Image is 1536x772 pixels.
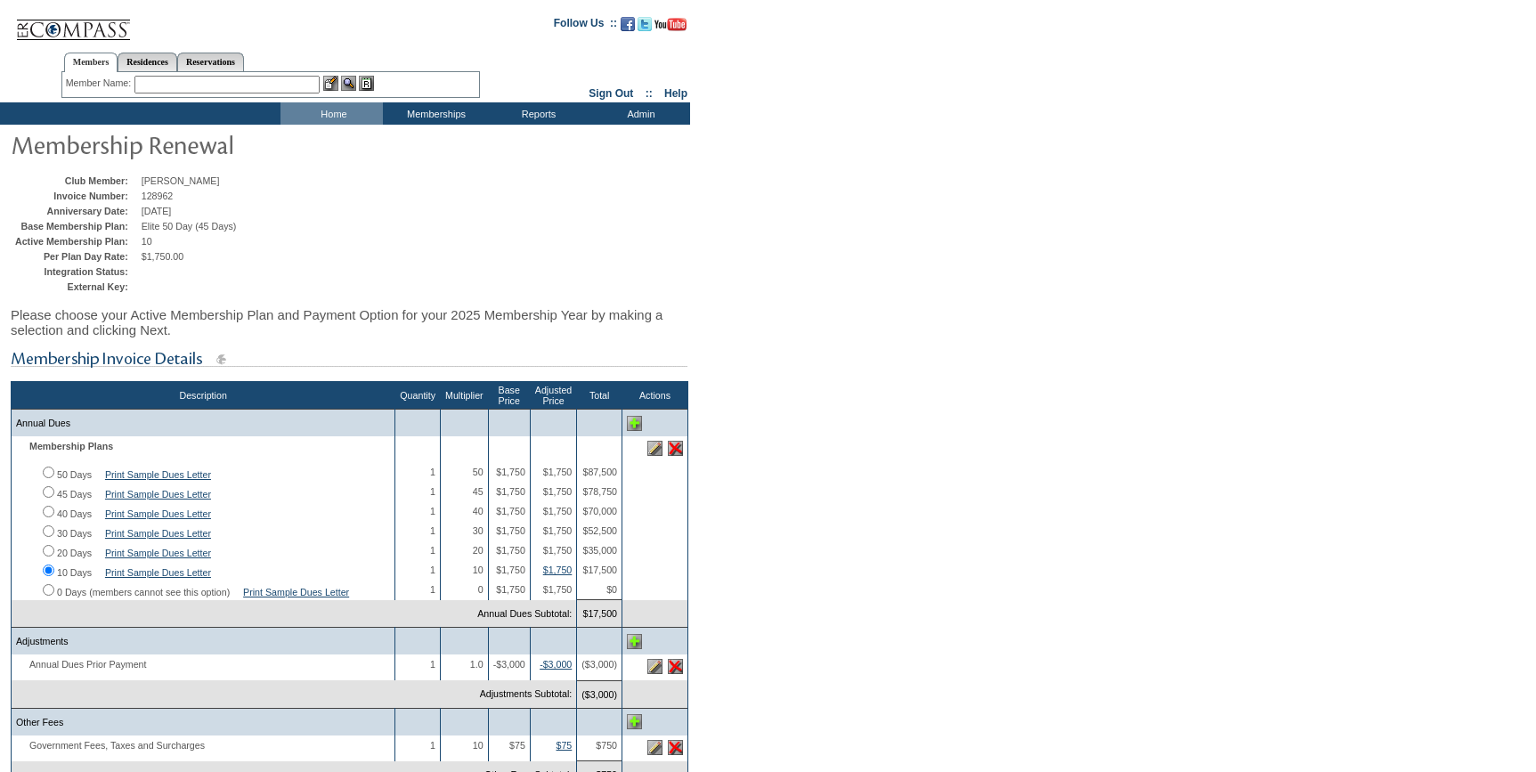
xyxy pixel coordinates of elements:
th: Description [12,382,395,410]
a: Residences [118,53,177,71]
label: 45 Days [57,489,92,500]
span: $1,750 [543,486,573,497]
a: Sign Out [589,87,633,100]
span: 1 [430,659,435,670]
span: 10 [473,565,484,575]
span: Elite 50 Day (45 Days) [142,221,237,232]
div: Member Name: [66,76,134,91]
td: Follow Us :: [554,15,617,37]
td: Home [280,102,383,125]
span: 1 [430,584,435,595]
img: Edit this line item [647,659,662,674]
span: $35,000 [582,545,617,556]
td: $17,500 [577,600,622,628]
th: Actions [622,382,688,410]
span: 20 [473,545,484,556]
td: Base Membership Plan: [15,221,137,232]
label: 0 Days (members cannot see this option) [57,587,230,597]
td: Per Plan Day Rate: [15,251,137,262]
a: Reservations [177,53,244,71]
img: Add Other Fees line item [627,714,642,729]
th: Adjusted Price [530,382,576,410]
span: 1.0 [470,659,484,670]
a: Print Sample Dues Letter [105,567,211,578]
span: 128962 [142,191,174,201]
span: 1 [430,565,435,575]
span: $1,750 [543,584,573,595]
td: Adjustments Subtotal: [12,680,577,708]
a: Print Sample Dues Letter [105,508,211,519]
span: 1 [430,506,435,516]
span: 30 [473,525,484,536]
span: $1,750.00 [142,251,183,262]
label: 40 Days [57,508,92,519]
span: $1,750 [496,584,525,595]
span: 10 [142,236,152,247]
img: Edit this line item [647,441,662,456]
a: Print Sample Dues Letter [105,528,211,539]
span: $1,750 [543,467,573,477]
td: Anniversary Date: [15,206,137,216]
img: Add Annual Dues line item [627,416,642,431]
td: ($3,000) [577,680,622,708]
span: $1,750 [496,545,525,556]
span: $1,750 [543,525,573,536]
span: ($3,000) [581,659,617,670]
span: 45 [473,486,484,497]
div: Please choose your Active Membership Plan and Payment Option for your 2025 Membership Year by mak... [11,298,688,346]
span: 1 [430,525,435,536]
img: Add Adjustments line item [627,634,642,649]
th: Quantity [395,382,441,410]
span: 1 [430,467,435,477]
label: 10 Days [57,567,92,578]
th: Base Price [488,382,530,410]
span: $1,750 [496,486,525,497]
th: Multiplier [441,382,489,410]
img: Compass Home [15,4,131,41]
span: 10 [473,740,484,751]
td: Active Membership Plan: [15,236,137,247]
a: Become our fan on Facebook [621,22,635,33]
td: External Key: [15,281,137,292]
span: $17,500 [582,565,617,575]
span: $75 [509,740,525,751]
img: Become our fan on Facebook [621,17,635,31]
img: Reservations [359,76,374,91]
span: $0 [606,584,617,595]
img: Edit this line item [647,740,662,755]
span: $52,500 [582,525,617,536]
td: Admin [588,102,690,125]
span: $1,750 [496,506,525,516]
td: Other Fees [12,708,395,735]
span: $78,750 [582,486,617,497]
td: Club Member: [15,175,137,186]
img: Follow us on Twitter [638,17,652,31]
span: 1 [430,545,435,556]
td: Invoice Number: [15,191,137,201]
a: Print Sample Dues Letter [105,489,211,500]
td: Memberships [383,102,485,125]
img: subTtlMembershipInvoiceDetails.gif [11,348,687,370]
td: Annual Dues Subtotal: [12,600,577,628]
span: 1 [430,486,435,497]
span: [DATE] [142,206,172,216]
td: Integration Status: [15,266,137,277]
a: Members [64,53,118,72]
span: $1,750 [496,467,525,477]
span: 1 [430,740,435,751]
span: $1,750 [496,525,525,536]
a: Help [664,87,687,100]
img: b_edit.gif [323,76,338,91]
td: Annual Dues [12,410,395,437]
b: Membership Plans [29,441,113,451]
a: $1,750 [543,565,573,575]
span: :: [646,87,653,100]
img: Delete this line item [668,441,683,456]
span: 40 [473,506,484,516]
label: 20 Days [57,548,92,558]
span: [PERSON_NAME] [142,175,220,186]
span: Annual Dues Prior Payment [16,659,156,670]
th: Total [577,382,622,410]
img: pgTtlMembershipRenewal.gif [11,126,367,162]
img: Delete this line item [668,740,683,755]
